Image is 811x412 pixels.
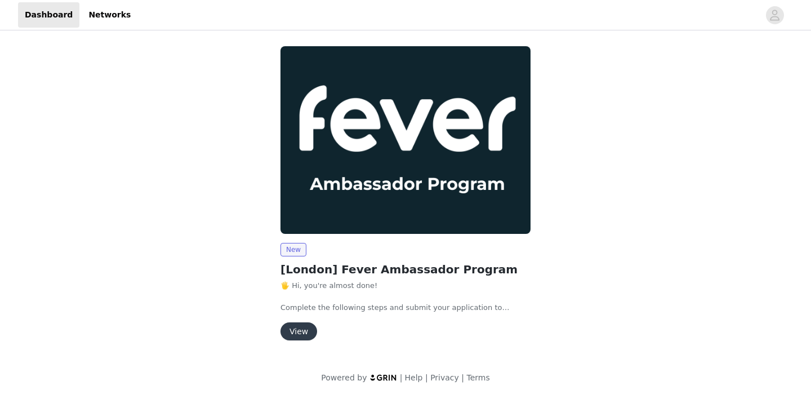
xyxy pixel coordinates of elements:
[18,2,79,28] a: Dashboard
[321,373,367,382] span: Powered by
[430,373,459,382] a: Privacy
[280,46,531,234] img: Fever Ambassadors
[400,373,403,382] span: |
[405,373,423,382] a: Help
[280,243,306,256] span: New
[280,280,531,291] p: 🖐️ Hi, you're almost done!
[369,374,398,381] img: logo
[461,373,464,382] span: |
[280,261,531,278] h2: [London] Fever Ambassador Program
[425,373,428,382] span: |
[466,373,489,382] a: Terms
[280,327,317,336] a: View
[280,302,531,313] p: Complete the following steps and submit your application to become a Fever Ambassador (3 minutes)...
[82,2,137,28] a: Networks
[769,6,780,24] div: avatar
[280,322,317,340] button: View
